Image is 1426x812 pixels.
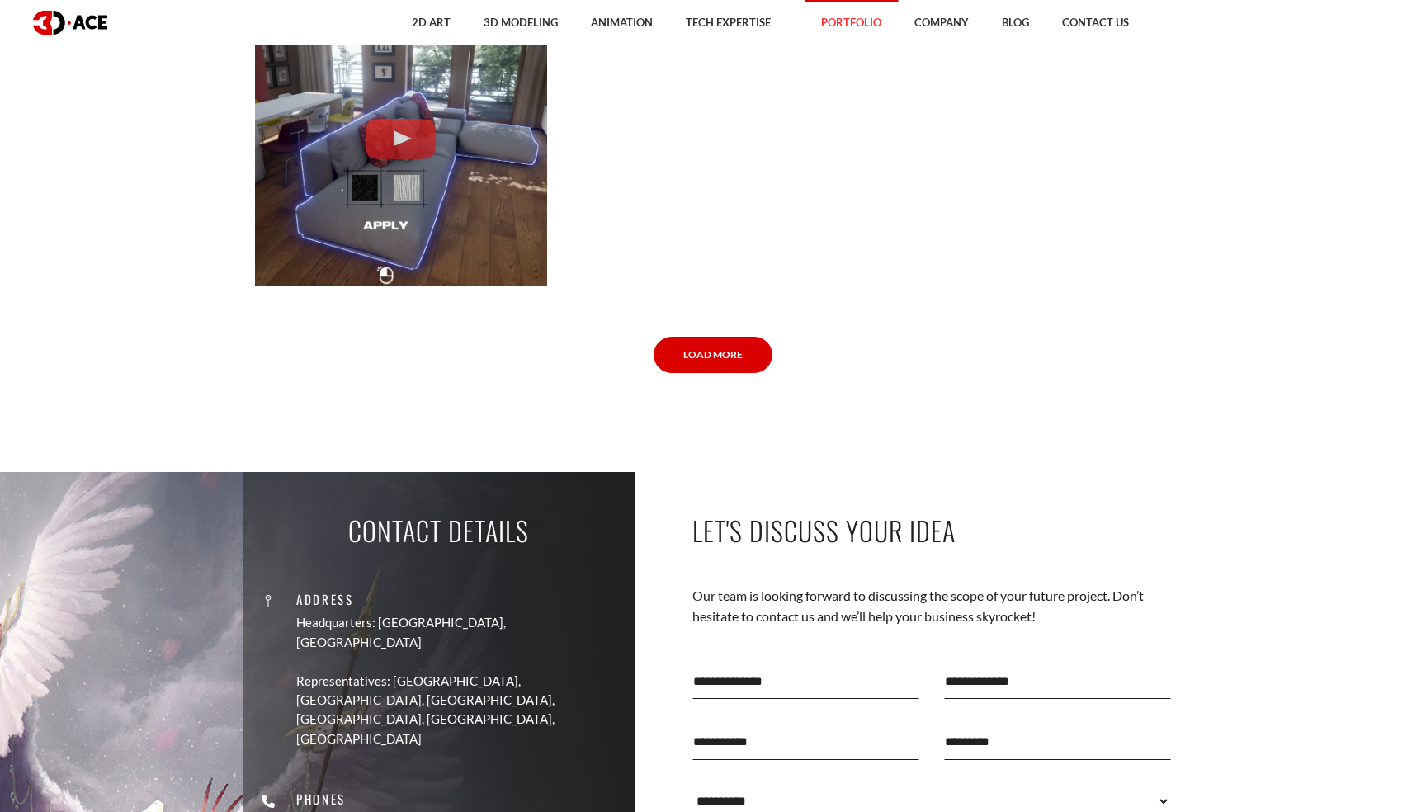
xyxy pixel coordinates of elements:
a: Headquarters: [GEOGRAPHIC_DATA], [GEOGRAPHIC_DATA] Representatives: [GEOGRAPHIC_DATA], [GEOGRAPHI... [296,614,622,749]
p: Contact Details [348,512,529,549]
p: Headquarters: [GEOGRAPHIC_DATA], [GEOGRAPHIC_DATA] [296,614,622,653]
p: Address [296,590,622,609]
p: Let's Discuss Your Idea [692,512,1171,549]
p: Phones [296,790,537,809]
p: Representatives: [GEOGRAPHIC_DATA], [GEOGRAPHIC_DATA], [GEOGRAPHIC_DATA], [GEOGRAPHIC_DATA], [GEO... [296,672,622,749]
img: logo dark [33,11,107,35]
a: Load More [654,337,772,374]
p: Our team is looking forward to discussing the scope of your future project. Don’t hesitate to con... [692,586,1171,626]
